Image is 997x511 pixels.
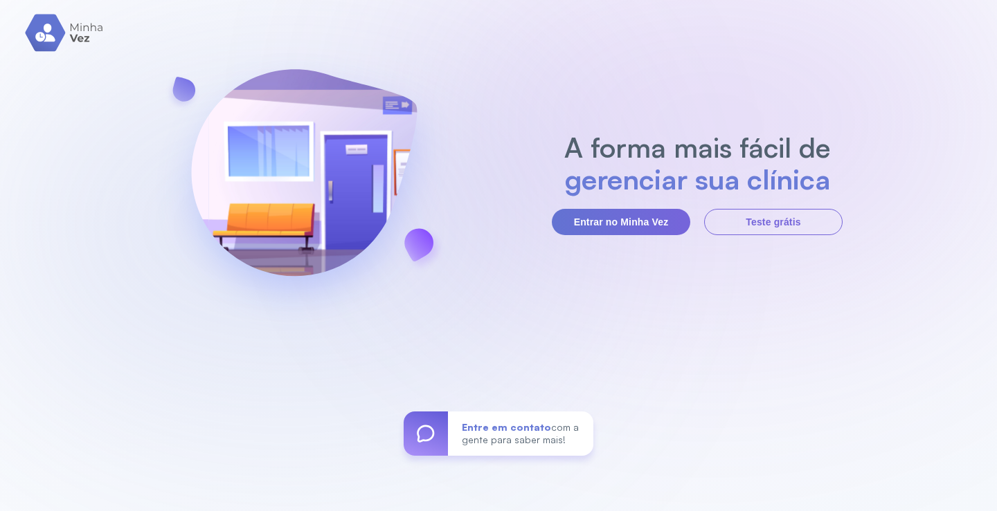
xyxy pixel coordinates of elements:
[25,14,105,52] img: logo.svg
[557,163,838,195] h2: gerenciar sua clínica
[448,411,593,456] div: com a gente para saber mais!
[462,421,551,433] span: Entre em contato
[404,411,593,456] a: Entre em contatocom a gente para saber mais!
[552,209,690,235] button: Entrar no Minha Vez
[154,32,453,333] img: banner-login.svg
[704,209,843,235] button: Teste grátis
[557,131,838,163] h2: A forma mais fácil de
